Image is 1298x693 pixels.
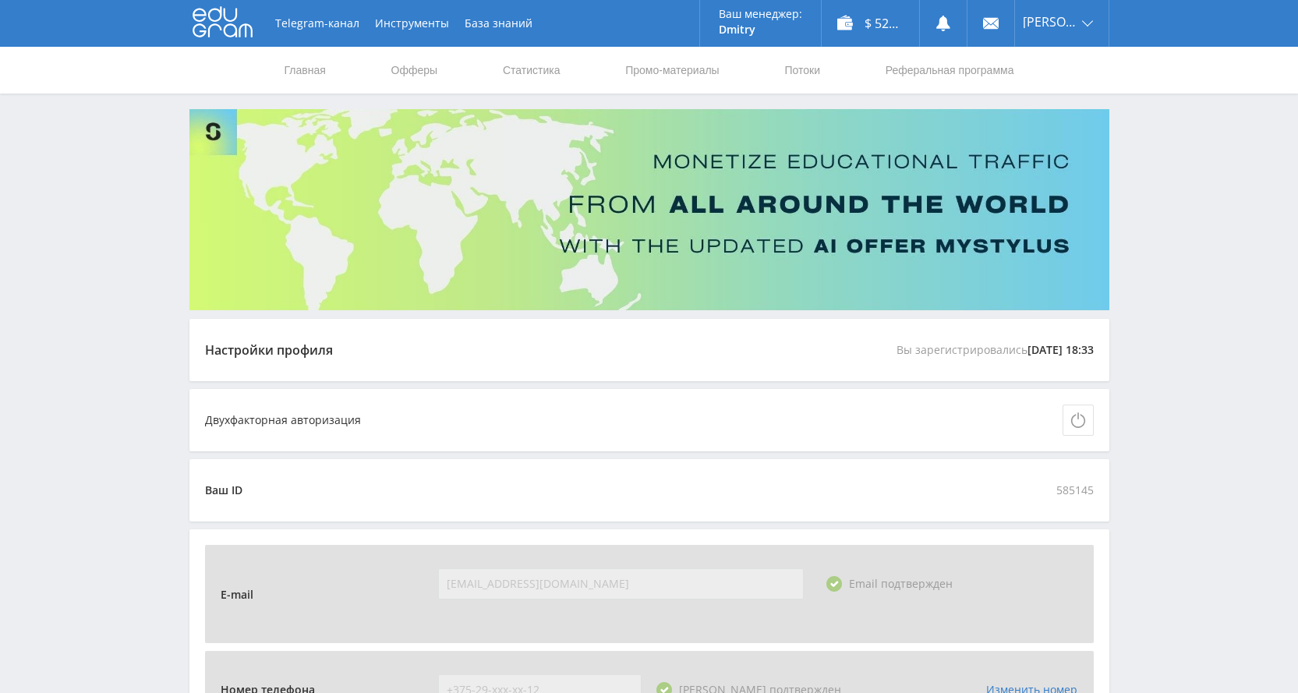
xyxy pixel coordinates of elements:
span: [DATE] 18:33 [1027,334,1094,366]
span: 585145 [1056,475,1094,506]
a: Реферальная программа [884,47,1016,94]
a: Статистика [501,47,562,94]
span: [PERSON_NAME] [1023,16,1077,28]
a: Промо-материалы [624,47,720,94]
div: Настройки профиля [205,343,333,357]
a: Офферы [390,47,440,94]
p: Dmitry [719,23,802,36]
span: Вы зарегистрировались [897,334,1094,366]
div: Двухфакторная авторизация [205,414,361,426]
img: Banner [189,109,1109,310]
a: Потоки [783,47,822,94]
div: Ваш ID [205,484,242,497]
span: E-mail [221,579,261,610]
span: Email подтвержден [849,576,953,591]
p: Ваш менеджер: [719,8,802,20]
a: Главная [283,47,327,94]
